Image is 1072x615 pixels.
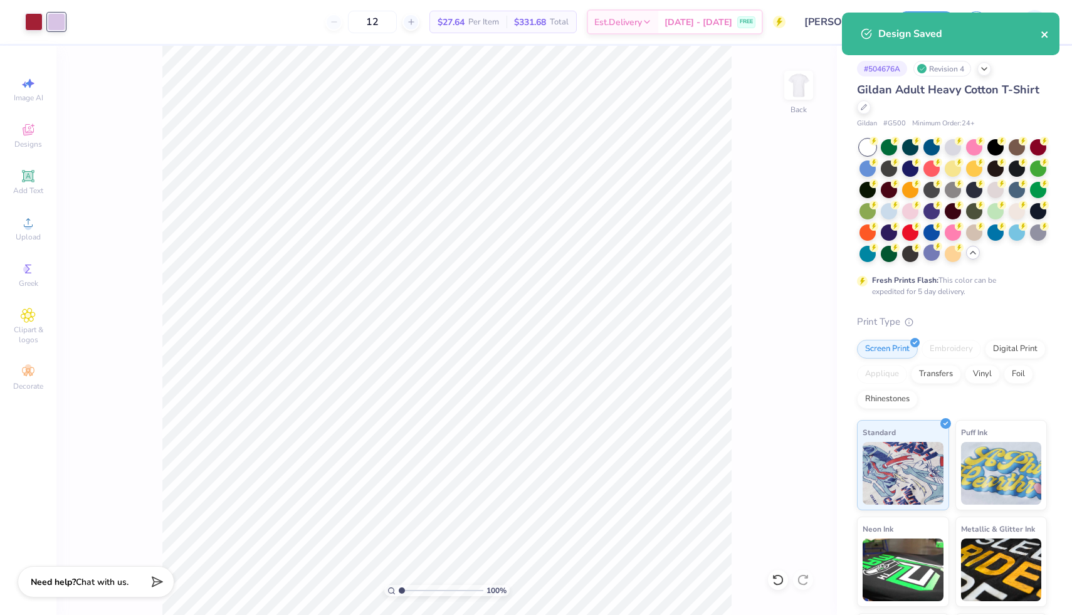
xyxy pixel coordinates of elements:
[857,118,877,129] span: Gildan
[863,539,943,601] img: Neon Ink
[872,275,938,285] strong: Fresh Prints Flash:
[961,426,987,439] span: Puff Ink
[857,340,918,359] div: Screen Print
[31,576,76,588] strong: Need help?
[594,16,642,29] span: Est. Delivery
[14,93,43,103] span: Image AI
[961,539,1042,601] img: Metallic & Glitter Ink
[863,522,893,535] span: Neon Ink
[14,139,42,149] span: Designs
[786,73,811,98] img: Back
[913,61,971,76] div: Revision 4
[468,16,499,29] span: Per Item
[878,26,1041,41] div: Design Saved
[665,16,732,29] span: [DATE] - [DATE]
[76,576,129,588] span: Chat with us.
[985,340,1046,359] div: Digital Print
[1041,26,1049,41] button: close
[911,365,961,384] div: Transfers
[486,585,507,596] span: 100 %
[922,340,981,359] div: Embroidery
[863,426,896,439] span: Standard
[961,522,1035,535] span: Metallic & Glitter Ink
[348,11,397,33] input: – –
[514,16,546,29] span: $331.68
[857,315,1047,329] div: Print Type
[19,278,38,288] span: Greek
[857,365,907,384] div: Applique
[965,365,1000,384] div: Vinyl
[912,118,975,129] span: Minimum Order: 24 +
[1004,365,1033,384] div: Foil
[863,442,943,505] img: Standard
[550,16,569,29] span: Total
[857,61,907,76] div: # 504676A
[872,275,1026,297] div: This color can be expedited for 5 day delivery.
[16,232,41,242] span: Upload
[438,16,465,29] span: $27.64
[13,381,43,391] span: Decorate
[6,325,50,345] span: Clipart & logos
[883,118,906,129] span: # G500
[13,186,43,196] span: Add Text
[857,82,1039,97] span: Gildan Adult Heavy Cotton T-Shirt
[740,18,753,26] span: FREE
[791,104,807,115] div: Back
[961,442,1042,505] img: Puff Ink
[795,9,887,34] input: Untitled Design
[857,390,918,409] div: Rhinestones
